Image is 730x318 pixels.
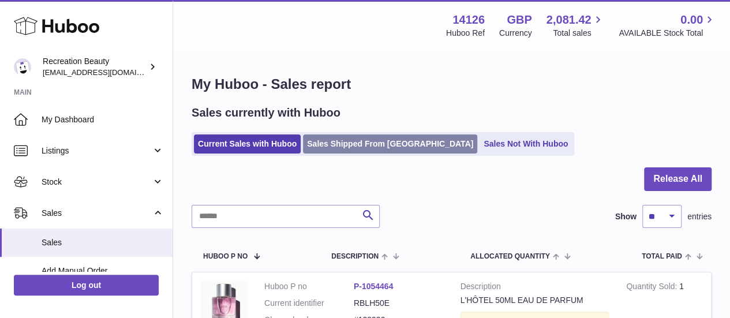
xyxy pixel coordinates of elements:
span: 2,081.42 [546,12,592,28]
button: Release All [644,167,712,191]
a: Sales Not With Huboo [480,134,572,154]
div: Recreation Beauty [43,56,147,78]
span: Description [331,253,379,260]
span: entries [687,211,712,222]
div: Huboo Ref [446,28,485,39]
strong: Description [461,281,609,295]
span: Sales [42,208,152,219]
span: Sales [42,237,164,248]
div: L'HÔTEL 50ML EAU DE PARFUM [461,295,609,306]
a: 2,081.42 Total sales [546,12,605,39]
span: [EMAIL_ADDRESS][DOMAIN_NAME] [43,68,170,77]
img: internalAdmin-14126@internal.huboo.com [14,58,31,76]
strong: 14126 [452,12,485,28]
span: Total sales [553,28,604,39]
a: Log out [14,275,159,295]
strong: Quantity Sold [626,282,679,294]
span: 0.00 [680,12,703,28]
a: Sales Shipped From [GEOGRAPHIC_DATA] [303,134,477,154]
span: My Dashboard [42,114,164,125]
h2: Sales currently with Huboo [192,105,340,121]
span: ALLOCATED Quantity [470,253,550,260]
dt: Current identifier [264,298,354,309]
dd: RBLH50E [354,298,443,309]
dt: Huboo P no [264,281,354,292]
span: Listings [42,145,152,156]
a: 0.00 AVAILABLE Stock Total [619,12,716,39]
div: Currency [499,28,532,39]
strong: GBP [507,12,531,28]
span: AVAILABLE Stock Total [619,28,716,39]
span: Total paid [642,253,682,260]
a: Current Sales with Huboo [194,134,301,154]
span: Stock [42,177,152,188]
span: Huboo P no [203,253,248,260]
a: P-1054464 [354,282,394,291]
h1: My Huboo - Sales report [192,75,712,93]
label: Show [615,211,637,222]
span: Add Manual Order [42,265,164,276]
